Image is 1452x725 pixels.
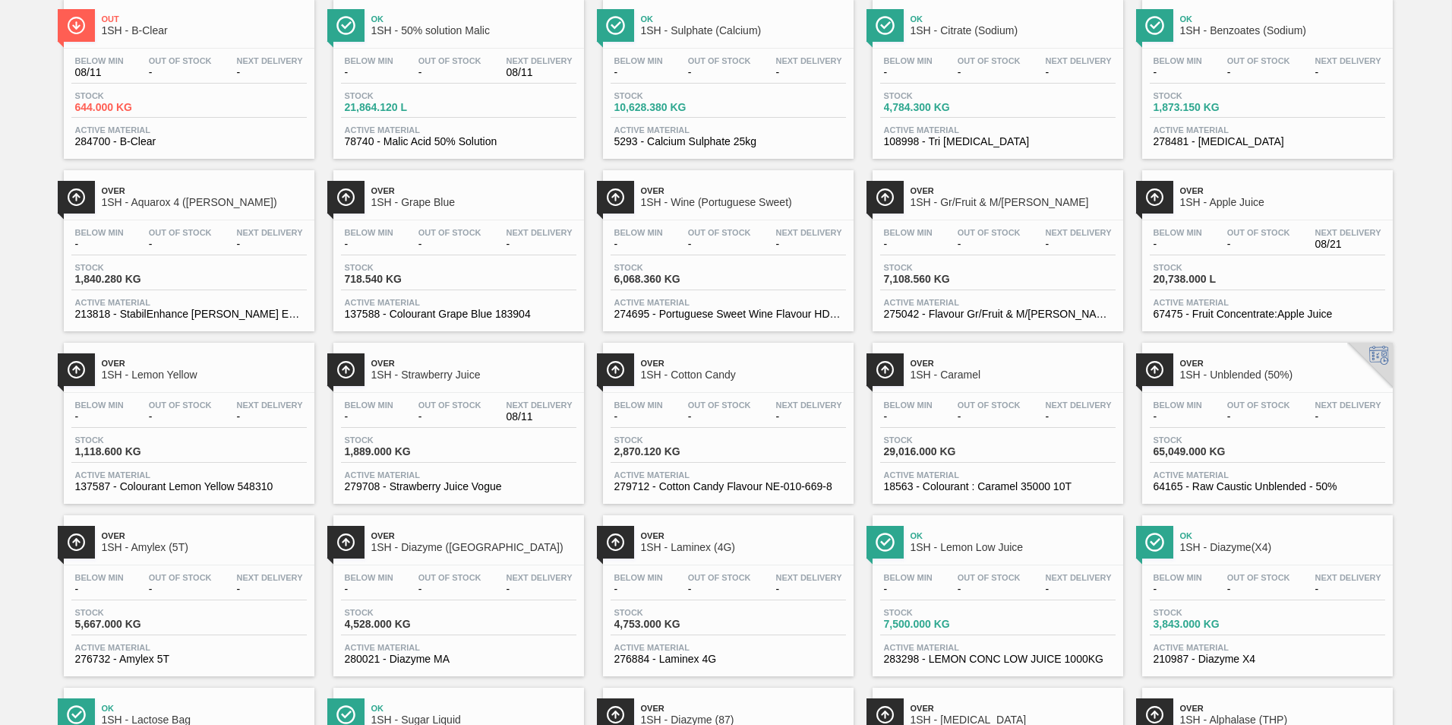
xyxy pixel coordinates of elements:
[641,14,846,24] span: Ok
[336,360,355,379] img: Ícone
[1154,654,1381,665] span: 210987 - Diazyme X4
[371,14,576,24] span: Ok
[614,102,721,113] span: 10,628.380 KG
[102,542,307,553] span: 1SH - Amylex (5T)
[861,504,1131,676] a: ÍconeOk1SH - Lemon Low JuiceBelow Min-Out Of Stock-Next Delivery-Stock7,500.000 KGActive Material...
[102,197,307,208] span: 1SH - Aquarox 4 (Rosemary)
[1046,228,1112,237] span: Next Delivery
[237,584,303,595] span: -
[911,197,1116,208] span: 1SH - Gr/Fruit & M/Berry
[884,481,1112,492] span: 18563 - Colourant : Caramel 35000 10T
[149,584,212,595] span: -
[884,470,1112,480] span: Active Material
[958,228,1021,237] span: Out Of Stock
[688,228,751,237] span: Out Of Stock
[67,360,86,379] img: Ícone
[614,298,842,307] span: Active Material
[614,309,842,320] span: 274695 - Portuguese Sweet Wine Flavour HD-697-247
[418,400,481,410] span: Out Of Stock
[75,573,124,582] span: Below Min
[614,274,721,285] span: 6,068.360 KG
[345,481,573,492] span: 279708 - Strawberry Juice Vogue
[1154,67,1202,78] span: -
[1154,91,1260,100] span: Stock
[1315,584,1381,595] span: -
[102,186,307,195] span: Over
[102,369,307,381] span: 1SH - Lemon Yellow
[861,159,1131,331] a: ÍconeOver1SH - Gr/Fruit & M/[PERSON_NAME]Below Min-Out Of Stock-Next Delivery-Stock7,108.560 KGAc...
[884,125,1112,135] span: Active Material
[345,56,393,65] span: Below Min
[75,91,181,100] span: Stock
[1154,446,1260,457] span: 65,049.000 KG
[614,263,721,272] span: Stock
[1145,16,1164,35] img: Ícone
[614,136,842,147] span: 5293 - Calcium Sulphate 25kg
[688,584,751,595] span: -
[102,704,307,713] span: Ok
[911,359,1116,368] span: Over
[884,298,1112,307] span: Active Material
[776,400,842,410] span: Next Delivery
[614,654,842,665] span: 276884 - Laminex 4G
[641,186,846,195] span: Over
[75,228,124,237] span: Below Min
[776,584,842,595] span: -
[507,56,573,65] span: Next Delivery
[75,608,181,617] span: Stock
[1227,584,1290,595] span: -
[1154,274,1260,285] span: 20,738.000 L
[149,56,212,65] span: Out Of Stock
[884,309,1112,320] span: 275042 - Flavour Gr/Fruit & M/Berry NA-366-866-6
[75,309,303,320] span: 213818 - StabilEnhance Rosemary Extract
[149,239,212,250] span: -
[641,25,846,36] span: 1SH - Sulphate (Calcium)
[102,25,307,36] span: 1SH - B-Clear
[688,411,751,423] span: -
[1145,360,1164,379] img: Ícone
[1154,136,1381,147] span: 278481 - Sodium Benzoate
[614,125,842,135] span: Active Material
[1180,14,1385,24] span: Ok
[345,411,393,423] span: -
[345,619,451,630] span: 4,528.000 KG
[1046,56,1112,65] span: Next Delivery
[1046,573,1112,582] span: Next Delivery
[592,159,861,331] a: ÍconeOver1SH - Wine (Portuguese Sweet)Below Min-Out Of Stock-Next Delivery-Stock6,068.360 KGActiv...
[75,643,303,652] span: Active Material
[614,470,842,480] span: Active Material
[371,531,576,540] span: Over
[1315,400,1381,410] span: Next Delivery
[75,481,303,492] span: 137587 - Colourant Lemon Yellow 548310
[1180,369,1385,381] span: 1SH - Unblended (50%)
[1131,504,1400,676] a: ÍconeOk1SH - Diazyme(X4)Below Min-Out Of Stock-Next Delivery-Stock3,843.000 KGActive Material2109...
[1154,263,1260,272] span: Stock
[1154,411,1202,423] span: -
[1154,56,1202,65] span: Below Min
[958,400,1021,410] span: Out Of Stock
[641,531,846,540] span: Over
[1180,186,1385,195] span: Over
[1227,67,1290,78] span: -
[884,228,933,237] span: Below Min
[884,102,990,113] span: 4,784.300 KG
[592,331,861,504] a: ÍconeOver1SH - Cotton CandyBelow Min-Out Of Stock-Next Delivery-Stock2,870.120 KGActive Material2...
[1154,470,1381,480] span: Active Material
[911,369,1116,381] span: 1SH - Caramel
[688,400,751,410] span: Out Of Stock
[237,411,303,423] span: -
[507,573,573,582] span: Next Delivery
[507,239,573,250] span: -
[75,400,124,410] span: Below Min
[776,239,842,250] span: -
[884,654,1112,665] span: 283298 - LEMON CONC LOW JUICE 1000KG
[371,186,576,195] span: Over
[884,136,1112,147] span: 108998 - Tri Sodium Citrate
[1154,125,1381,135] span: Active Material
[1145,188,1164,207] img: Ícone
[614,619,721,630] span: 4,753.000 KG
[776,67,842,78] span: -
[149,400,212,410] span: Out Of Stock
[876,188,895,207] img: Ícone
[75,67,124,78] span: 08/11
